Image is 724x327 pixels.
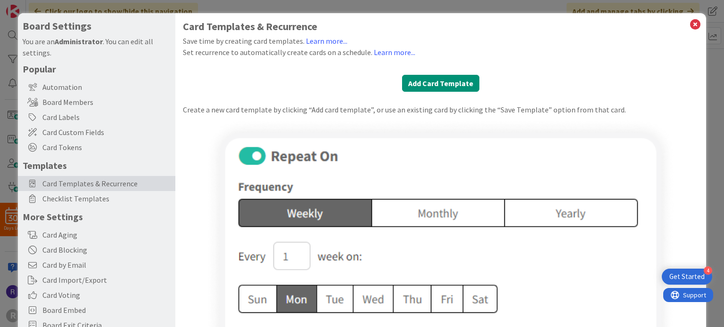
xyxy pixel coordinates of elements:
[23,211,171,223] h5: More Settings
[306,36,347,46] a: Learn more...
[42,142,171,153] span: Card Tokens
[42,289,171,301] span: Card Voting
[183,35,698,47] div: Save time by creating card templates.
[662,269,712,285] div: Open Get Started checklist, remaining modules: 4
[42,259,171,271] span: Card by Email
[669,272,705,281] div: Get Started
[183,104,698,115] div: Create a new card template by clicking “Add card template”, or use an existing card by clicking t...
[18,110,175,125] div: Card Labels
[374,48,415,57] a: Learn more...
[42,178,171,189] span: Card Templates & Recurrence
[18,272,175,287] div: Card Import/Export
[18,242,175,257] div: Card Blocking
[23,36,171,58] div: You are an . You can edit all settings.
[42,193,171,204] span: Checklist Templates
[23,63,171,75] h5: Popular
[18,95,175,110] div: Board Members
[42,304,171,316] span: Board Embed
[55,37,103,46] b: Administrator
[402,75,479,92] button: Add Card Template
[18,80,175,95] div: Automation
[23,160,171,171] h5: Templates
[704,266,712,275] div: 4
[20,1,43,13] span: Support
[18,227,175,242] div: Card Aging
[42,127,171,138] span: Card Custom Fields
[183,47,698,58] div: Set recurrence to automatically create cards on a schedule.
[183,21,698,32] h1: Card Templates & Recurrence
[23,20,171,32] h4: Board Settings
